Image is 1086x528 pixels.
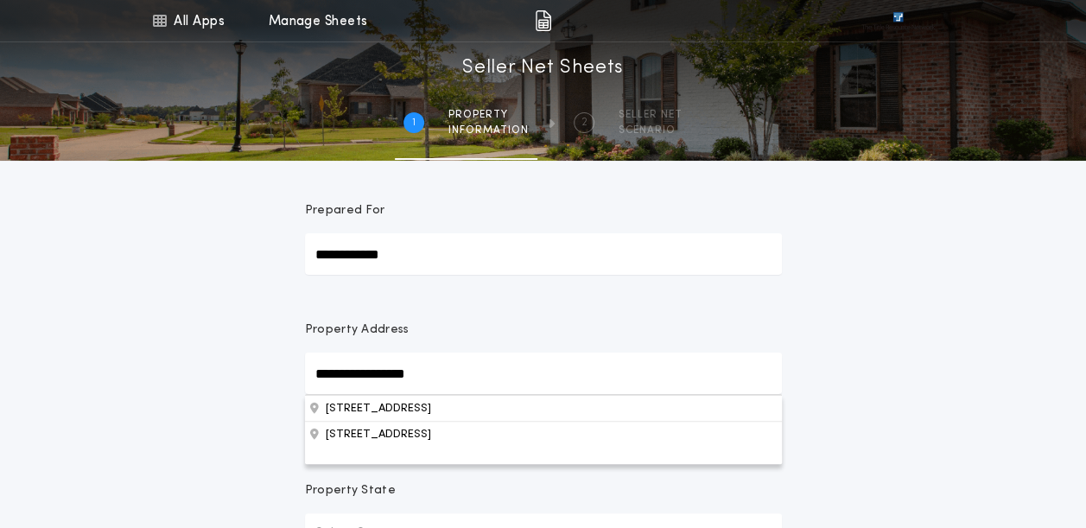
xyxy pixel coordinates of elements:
[448,124,529,137] span: information
[535,10,551,31] img: img
[305,482,396,499] p: Property State
[305,233,782,275] input: Prepared For
[305,395,782,421] button: Property Address[STREET_ADDRESS]
[305,421,782,447] button: Property Address[STREET_ADDRESS]
[619,124,683,137] span: SCENARIO
[448,108,529,122] span: Property
[462,54,624,82] h1: Seller Net Sheets
[619,108,683,122] span: SELLER NET
[412,116,416,130] h2: 1
[581,116,587,130] h2: 2
[861,12,934,29] img: vs-icon
[305,202,385,219] p: Prepared For
[305,321,782,339] p: Property Address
